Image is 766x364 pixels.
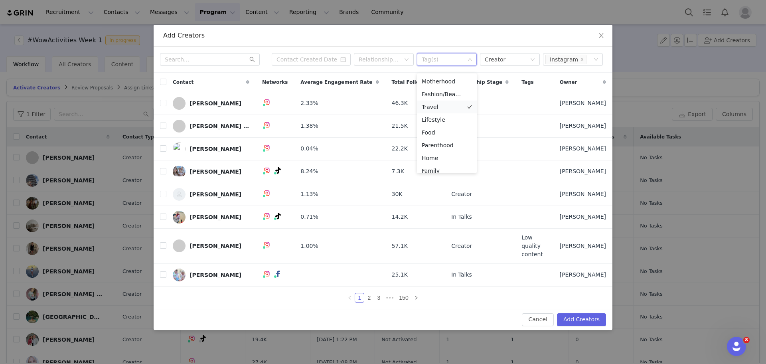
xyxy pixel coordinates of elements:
[417,75,477,88] li: Motherhood
[190,243,241,249] div: [PERSON_NAME]
[417,126,477,139] li: Food
[249,57,255,62] i: icon: search
[160,53,260,66] input: Search...
[190,191,241,198] div: [PERSON_NAME]
[560,167,606,176] span: [PERSON_NAME]
[173,165,249,178] a: [PERSON_NAME]
[374,293,383,303] li: 3
[392,242,408,250] span: 57.1K
[355,293,364,302] a: 1
[521,233,547,259] span: Low quality content
[190,123,249,129] div: [PERSON_NAME] [PERSON_NAME]
[173,188,186,201] img: 7e5b4382-2b9c-4b4c-a1f3-0c9ccf8f24d1--s.jpg
[173,239,249,252] a: [PERSON_NAME]
[467,143,472,148] i: icon: check
[743,337,750,343] span: 8
[467,130,472,135] i: icon: check
[392,190,403,198] span: 30K
[272,53,351,66] input: Contact Created Date
[300,144,318,153] span: 0.04%
[300,190,318,198] span: 1.13%
[264,190,270,196] img: instagram.svg
[190,272,241,278] div: [PERSON_NAME]
[557,313,606,326] button: Add Creators
[417,164,477,177] li: Family
[264,167,270,174] img: instagram.svg
[173,142,186,155] img: 710f9d38-dcad-4ae5-94c3-43a27270a6e0.jpg
[190,214,241,220] div: [PERSON_NAME]
[340,57,346,62] i: icon: calendar
[417,88,477,101] li: Fashion/Beauty
[560,79,577,86] span: Owner
[417,113,477,126] li: Lifestyle
[173,269,186,281] img: 3064c47b-afd5-4330-9bf7-ca9f5b28580a.jpg
[485,53,505,65] div: Creator
[264,213,270,219] img: instagram.svg
[560,271,606,279] span: [PERSON_NAME]
[173,120,249,133] a: [PERSON_NAME] [PERSON_NAME]
[550,55,578,64] div: Instagram
[521,79,533,86] span: Tags
[300,122,318,130] span: 1.38%
[173,142,249,155] a: [PERSON_NAME]
[347,295,352,300] i: icon: left
[355,293,364,303] li: 1
[359,55,400,63] div: Relationship Stage
[173,269,249,281] a: [PERSON_NAME]
[392,99,408,107] span: 46.3K
[560,213,606,221] span: [PERSON_NAME]
[451,190,472,198] span: Creator
[417,139,477,152] li: Parenthood
[300,167,318,176] span: 8.24%
[396,293,411,303] li: 150
[264,122,270,128] img: instagram.svg
[392,213,408,221] span: 14.2K
[560,242,606,250] span: [PERSON_NAME]
[173,79,193,86] span: Contact
[467,168,472,173] i: icon: check
[264,99,270,105] img: instagram.svg
[173,165,186,178] img: 70021c40-514b-4a70-a853-adfae98daac5.jpg
[580,57,584,62] i: icon: close
[397,293,411,302] a: 150
[374,293,383,302] a: 3
[422,55,465,63] div: Tag(s)
[364,293,374,303] li: 2
[173,188,249,201] a: [PERSON_NAME]
[190,168,241,175] div: [PERSON_NAME]
[451,79,502,86] span: Relationship Stage
[590,25,612,47] button: Close
[560,99,606,107] span: [PERSON_NAME]
[560,144,606,153] span: [PERSON_NAME]
[264,144,270,151] img: instagram.svg
[545,55,586,64] li: Instagram
[451,242,472,250] span: Creator
[598,32,604,39] i: icon: close
[560,190,606,198] span: [PERSON_NAME]
[467,92,472,97] i: icon: check
[392,122,408,130] span: 21.5K
[383,293,396,303] li: Next 3 Pages
[467,79,472,84] i: icon: check
[522,313,553,326] button: Cancel
[264,271,270,277] img: instagram.svg
[264,241,270,248] img: instagram.svg
[404,57,409,63] i: icon: down
[417,152,477,164] li: Home
[190,100,241,107] div: [PERSON_NAME]
[727,337,746,356] iframe: Intercom live chat
[451,271,472,279] span: In Talks
[173,211,186,224] img: 5c2fd6bf-152c-4089-b0b5-ebf357b54c34.jpg
[262,79,288,86] span: Networks
[411,293,421,303] li: Next Page
[414,295,419,300] i: icon: right
[392,144,408,153] span: 22.2K
[365,293,373,302] a: 2
[467,117,472,122] i: icon: check
[190,146,241,152] div: [PERSON_NAME]
[383,293,396,303] span: •••
[173,211,249,224] a: [PERSON_NAME]
[173,97,249,110] a: [PERSON_NAME]
[451,213,472,221] span: In Talks
[300,213,318,221] span: 0.71%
